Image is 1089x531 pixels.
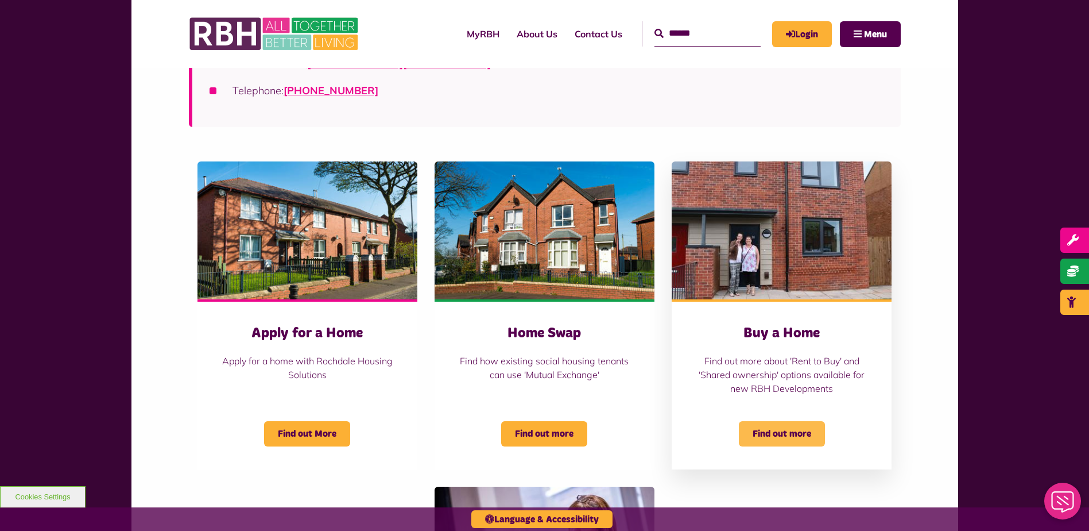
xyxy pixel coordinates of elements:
[672,161,892,299] img: Longridge Drive Keys
[210,83,883,98] li: Telephone:
[220,354,394,382] p: Apply for a home with Rochdale Housing Solutions
[435,161,654,470] a: Home Swap Find how existing social housing tenants can use 'Mutual Exchange' Find out more
[197,161,417,299] img: Belton Avenue
[435,161,654,299] img: Belton Ave 07
[772,21,832,47] a: MyRBH
[864,30,887,39] span: Menu
[197,161,417,470] a: Belton Avenue Apply for a Home Apply for a home with Rochdale Housing Solutions Find out More - o...
[458,325,631,343] h3: Home Swap
[189,11,361,56] img: RBH
[264,421,350,447] span: Find out More
[458,18,508,49] a: MyRBH
[501,421,587,447] span: Find out more
[566,18,631,49] a: Contact Us
[695,325,869,343] h3: Buy a Home
[672,161,892,470] a: Buy a Home Find out more about 'Rent to Buy' and 'Shared ownership' options available for new RBH...
[471,510,613,528] button: Language & Accessibility
[220,325,394,343] h3: Apply for a Home
[458,354,631,382] p: Find how existing social housing tenants can use 'Mutual Exchange'
[284,84,378,97] a: call 0300 303 8874
[739,421,825,447] span: Find out more
[508,18,566,49] a: About Us
[695,354,869,395] p: Find out more about 'Rent to Buy' and 'Shared ownership' options available for new RBH Developments
[840,21,901,47] button: Navigation
[1037,479,1089,531] iframe: Netcall Web Assistant for live chat
[654,21,761,46] input: Search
